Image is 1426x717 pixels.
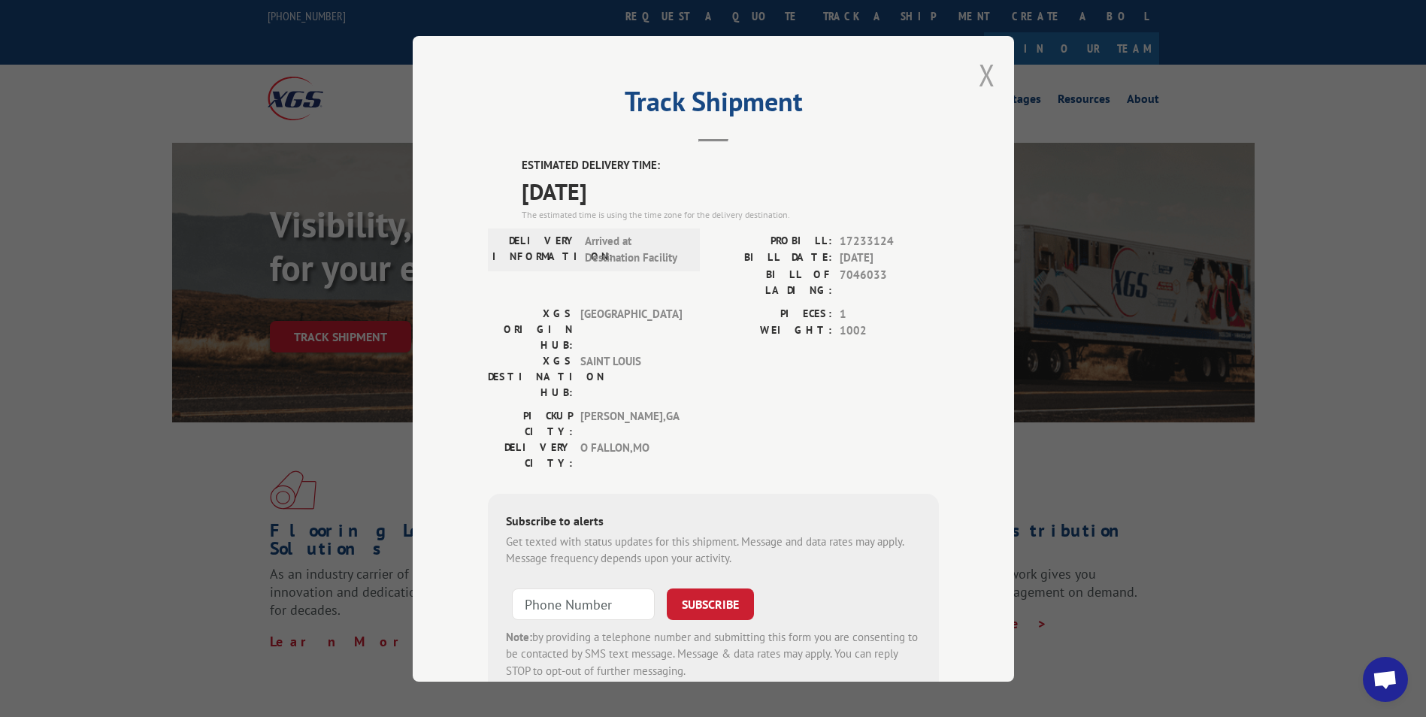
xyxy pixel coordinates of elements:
[713,322,832,340] label: WEIGHT:
[580,352,682,400] span: SAINT LOUIS
[506,533,921,567] div: Get texted with status updates for this shipment. Message and data rates may apply. Message frequ...
[522,207,939,221] div: The estimated time is using the time zone for the delivery destination.
[580,305,682,352] span: [GEOGRAPHIC_DATA]
[506,511,921,533] div: Subscribe to alerts
[522,174,939,207] span: [DATE]
[488,439,573,470] label: DELIVERY CITY:
[667,588,754,619] button: SUBSCRIBE
[713,232,832,250] label: PROBILL:
[512,588,655,619] input: Phone Number
[840,266,939,298] span: 7046033
[713,266,832,298] label: BILL OF LADING:
[488,305,573,352] label: XGS ORIGIN HUB:
[506,628,921,679] div: by providing a telephone number and submitting this form you are consenting to be contacted by SM...
[522,157,939,174] label: ESTIMATED DELIVERY TIME:
[840,232,939,250] span: 17233124
[840,305,939,322] span: 1
[979,55,995,95] button: Close modal
[488,407,573,439] label: PICKUP CITY:
[488,352,573,400] label: XGS DESTINATION HUB:
[506,629,532,643] strong: Note:
[488,91,939,120] h2: Track Shipment
[585,232,686,266] span: Arrived at Destination Facility
[713,250,832,267] label: BILL DATE:
[580,439,682,470] span: O FALLON , MO
[580,407,682,439] span: [PERSON_NAME] , GA
[492,232,577,266] label: DELIVERY INFORMATION:
[1363,657,1408,702] div: Open chat
[713,305,832,322] label: PIECES:
[840,322,939,340] span: 1002
[840,250,939,267] span: [DATE]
